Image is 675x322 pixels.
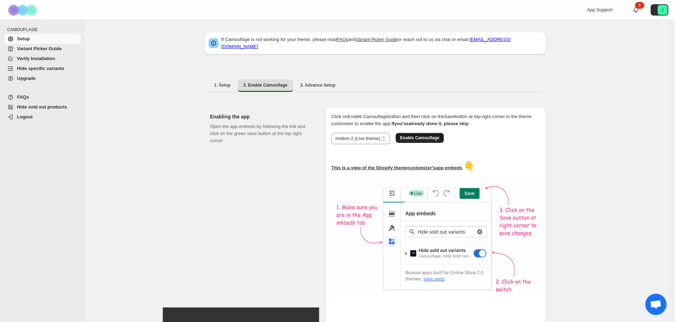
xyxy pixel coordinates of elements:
[300,82,336,88] span: 3. Advance Setup
[221,36,542,50] p: If Camouflage is not working for your theme, please read and or reach out to us via chat or email:
[331,177,543,301] img: camouflage-enable
[658,5,668,15] span: Avatar with initials 2
[17,104,67,110] span: Hide sold out products
[331,165,462,170] u: This is a view of the Shopify theme customizer's app embeds
[17,36,30,41] span: Setup
[464,161,475,171] span: 👇
[17,46,62,51] span: Variant Picker Guide
[356,37,397,42] a: Variant Picker Guide
[4,102,81,112] a: Hide sold out products
[587,7,612,12] span: App Support
[214,82,231,88] span: 1. Setup
[400,135,439,141] span: Enable Camouflage
[396,135,443,140] a: Enable Camouflage
[337,37,348,42] a: FAQs
[4,64,81,74] a: Hide specific variants
[4,54,81,64] a: Verify Installation
[4,92,81,102] a: FAQs
[635,2,644,9] div: 1
[17,56,55,61] span: Verify Installation
[4,74,81,83] a: Upgrade
[651,4,668,16] button: Avatar with initials 2
[17,94,29,100] span: FAQs
[7,27,81,33] span: CAMOUFLAGE
[331,113,540,127] p: Click on Enable Camouflage button and then click on the Save button at top-right corner in the th...
[391,121,469,126] b: If you've already done it, please skip
[210,113,314,120] h2: Enabling the app
[4,34,81,44] a: Setup
[4,44,81,54] a: Variant Picker Guide
[662,8,664,12] text: 2
[17,76,36,81] span: Upgrade
[6,0,41,20] img: Camouflage
[632,6,639,13] a: 1
[17,114,33,119] span: Logout
[243,82,287,88] span: 2. Enable Camouflage
[645,294,667,315] a: Open de chat
[396,133,443,143] button: Enable Camouflage
[4,112,81,122] a: Logout
[17,66,64,71] span: Hide specific variants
